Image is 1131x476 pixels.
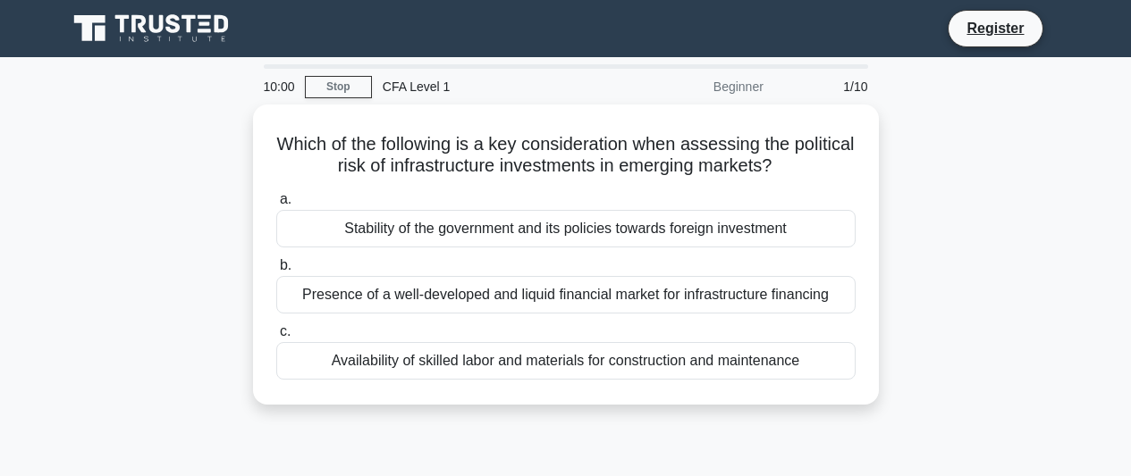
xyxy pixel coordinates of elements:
[253,69,305,104] div: 10:00
[276,342,856,380] div: Availability of skilled labor and materials for construction and maintenance
[280,191,291,206] span: a.
[274,133,857,178] h5: Which of the following is a key consideration when assessing the political risk of infrastructure...
[618,69,774,104] div: Beginner
[372,69,618,104] div: CFA Level 1
[305,76,372,98] a: Stop
[956,17,1034,39] a: Register
[280,257,291,272] span: b.
[774,69,879,104] div: 1/10
[276,210,856,247] div: Stability of the government and its policies towards foreign investment
[280,323,291,338] span: c.
[276,276,856,313] div: Presence of a well-developed and liquid financial market for infrastructure financing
